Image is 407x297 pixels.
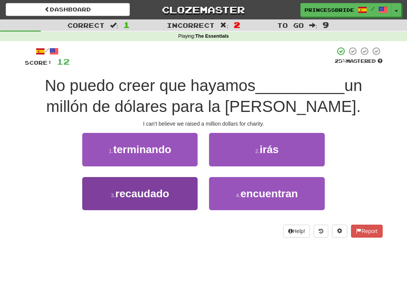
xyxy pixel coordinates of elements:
span: 1 [123,20,130,29]
button: 1.terminando [82,133,198,166]
span: recaudado [115,188,169,200]
span: : [110,22,118,29]
span: terminando [113,144,171,155]
small: 2 . [255,148,260,154]
strong: The Essentials [195,34,229,39]
span: To go [277,21,304,29]
span: 2 [234,20,240,29]
span: Correct [67,21,105,29]
button: 4.encuentran [209,177,324,210]
span: encuentran [241,188,298,200]
span: 25 % [335,58,346,64]
span: No puedo creer que hayamos [45,77,255,94]
span: 12 [57,57,70,66]
div: Mastered [335,58,383,65]
button: Report [351,225,382,238]
span: : [220,22,228,29]
a: princessbride / [300,3,392,17]
span: princessbride [305,6,354,13]
span: / [371,6,375,11]
span: un millón de dólares para la [PERSON_NAME]. [46,77,362,115]
button: Help! [283,225,310,238]
div: / [25,46,70,56]
small: 3 . [111,192,115,198]
a: Clozemaster [141,3,265,16]
span: 9 [322,20,329,29]
div: I can't believe we raised a million dollars for charity. [25,120,383,128]
small: 4 . [236,192,241,198]
span: Incorrect [167,21,215,29]
span: irás [260,144,279,155]
button: 3.recaudado [82,177,198,210]
button: Round history (alt+y) [314,225,328,238]
a: Dashboard [6,3,130,16]
span: Score: [25,59,52,66]
span: : [309,22,318,29]
small: 1 . [109,148,113,154]
button: 2.irás [209,133,324,166]
span: __________ [255,77,345,94]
